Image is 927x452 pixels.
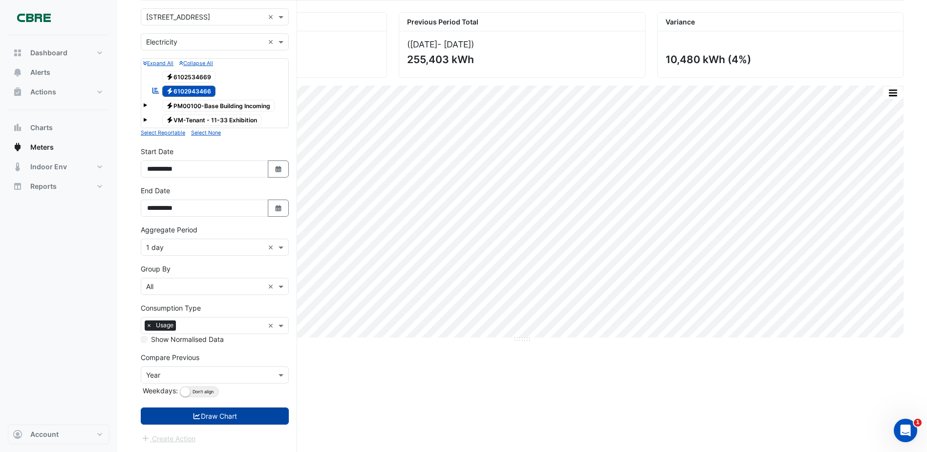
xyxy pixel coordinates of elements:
[30,48,67,58] span: Dashboard
[399,13,645,31] div: Previous Period Total
[143,60,173,67] small: Expand All
[274,204,283,212] fa-icon: Select Date
[30,87,56,97] span: Actions
[914,419,922,427] span: 1
[8,177,109,196] button: Reports
[268,320,276,331] span: Clear
[141,385,178,396] label: Weekdays:
[162,100,275,112] span: PM00100-Base Building Incoming
[151,87,160,95] fa-icon: Reportable
[30,429,59,439] span: Account
[162,114,262,126] span: VM-Tenant - 11-33 Exhibition
[141,352,199,362] label: Compare Previous
[13,48,22,58] app-icon: Dashboard
[13,68,22,77] app-icon: Alerts
[13,87,22,97] app-icon: Actions
[666,53,893,66] div: 10,480 kWh (4%)
[8,425,109,444] button: Account
[30,181,57,191] span: Reports
[141,185,170,196] label: End Date
[894,419,917,442] iframe: Intercom live chat
[166,88,173,95] fa-icon: Electricity
[8,63,109,82] button: Alerts
[141,433,196,442] app-escalated-ticket-create-button: Please draw the charts first
[12,8,56,27] img: Company Logo
[141,264,171,274] label: Group By
[13,162,22,172] app-icon: Indoor Env
[141,146,173,157] label: Start Date
[268,12,276,22] span: Clear
[141,128,185,137] button: Select Reportable
[179,60,213,67] small: Collapse All
[141,130,185,136] small: Select Reportable
[8,82,109,102] button: Actions
[407,53,635,66] div: 255,403 kWh
[268,281,276,292] span: Clear
[437,39,471,49] span: - [DATE]
[8,118,109,137] button: Charts
[166,102,173,109] fa-icon: Electricity
[166,116,173,124] fa-icon: Electricity
[143,59,173,68] button: Expand All
[658,13,903,31] div: Variance
[8,137,109,157] button: Meters
[141,407,289,425] button: Draw Chart
[191,128,221,137] button: Select None
[191,130,221,136] small: Select None
[145,320,153,330] span: ×
[30,68,50,77] span: Alerts
[407,39,637,49] div: ([DATE] )
[30,162,67,172] span: Indoor Env
[274,165,283,173] fa-icon: Select Date
[268,37,276,47] span: Clear
[8,157,109,177] button: Indoor Env
[30,142,54,152] span: Meters
[13,181,22,191] app-icon: Reports
[883,87,903,99] button: More Options
[179,59,213,68] button: Collapse All
[268,242,276,252] span: Clear
[153,320,176,330] span: Usage
[30,123,53,133] span: Charts
[141,225,197,235] label: Aggregate Period
[151,334,224,344] label: Show Normalised Data
[162,71,216,83] span: 6102534669
[8,43,109,63] button: Dashboard
[13,123,22,133] app-icon: Charts
[162,86,216,97] span: 6102943466
[166,73,173,80] fa-icon: Electricity
[13,142,22,152] app-icon: Meters
[141,303,201,313] label: Consumption Type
